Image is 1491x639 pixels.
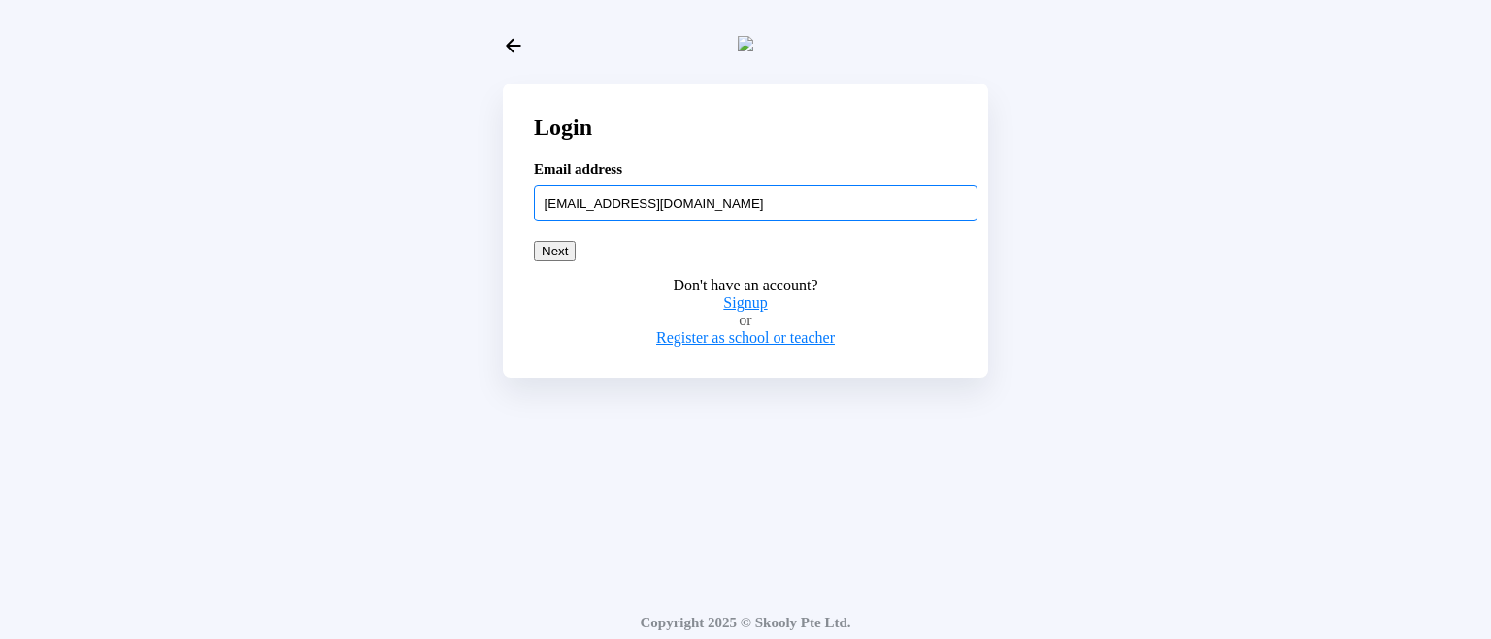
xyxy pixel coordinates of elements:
div: or [534,312,957,329]
label: Email address [534,161,622,177]
div: Login [534,115,957,141]
a: Register as school or teacher [656,329,835,346]
input: Your email address [534,185,977,220]
img: skooly-logo.png [738,36,753,51]
button: arrow back outline [503,35,524,56]
div: Don't have an account? [534,277,957,294]
a: Signup [723,294,767,311]
button: Next [534,241,576,261]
